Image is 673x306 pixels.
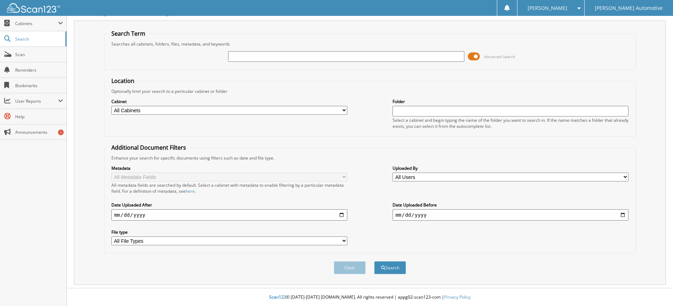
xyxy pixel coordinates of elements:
[108,144,190,151] legend: Additional Document Filters
[393,165,628,171] label: Uploaded By
[638,272,673,306] iframe: Chat Widget
[334,261,366,274] button: Clear
[15,129,63,135] span: Announcements
[595,6,663,10] span: [PERSON_NAME] Automotive
[186,188,195,194] a: here
[108,77,138,85] legend: Location
[15,52,63,58] span: Scan
[108,88,632,94] div: Optionally limit your search to a particular cabinet or folder
[393,202,628,208] label: Date Uploaded Before
[444,294,471,300] a: Privacy Policy
[393,209,628,221] input: end
[15,83,63,89] span: Bookmarks
[108,41,632,47] div: Searches all cabinets, folders, files, metadata, and keywords
[67,289,673,306] div: © [DATE]-[DATE] [DOMAIN_NAME]. All rights reserved | appg02-scan123-com |
[15,20,58,26] span: Cabinets
[111,229,347,235] label: File type
[108,30,149,37] legend: Search Term
[111,98,347,104] label: Cabinet
[7,3,60,13] img: scan123-logo-white.svg
[15,36,62,42] span: Search
[15,114,63,120] span: Help
[111,209,347,221] input: start
[111,202,347,208] label: Date Uploaded After
[393,98,628,104] label: Folder
[484,54,515,59] span: Advanced Search
[58,130,64,135] div: 1
[108,155,632,161] div: Enhance your search for specific documents using filters such as date and file type.
[393,117,628,129] div: Select a cabinet and begin typing the name of the folder you want to search in. If the name match...
[528,6,567,10] span: [PERSON_NAME]
[269,294,286,300] span: Scan123
[374,261,406,274] button: Search
[111,182,347,194] div: All metadata fields are searched by default. Select a cabinet with metadata to enable filtering b...
[15,98,58,104] span: User Reports
[111,165,347,171] label: Metadata
[15,67,63,73] span: Reminders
